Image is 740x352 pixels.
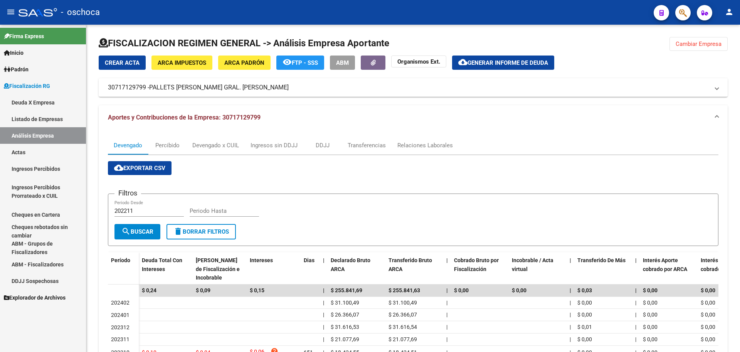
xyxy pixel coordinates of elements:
div: Devengado [114,141,142,150]
datatable-header-cell: | [320,252,328,286]
span: $ 0,00 [512,287,526,293]
button: Buscar [114,224,160,239]
datatable-header-cell: Deuda Total Con Intereses [139,252,193,286]
span: | [323,257,325,263]
div: DDJJ [316,141,330,150]
span: $ 0,00 [701,324,715,330]
span: $ 31.100,49 [331,300,359,306]
button: ARCA Padrón [218,56,271,70]
span: Aportes y Contribuciones de la Empresa: 30717129799 [108,114,261,121]
button: Generar informe de deuda [452,56,554,70]
span: $ 0,00 [643,300,658,306]
span: | [635,312,636,318]
span: $ 0,00 [701,287,715,293]
span: Explorador de Archivos [4,293,66,302]
mat-icon: cloud_download [114,163,123,172]
span: | [446,312,447,318]
span: $ 255.841,69 [331,287,362,293]
mat-icon: cloud_download [458,57,468,67]
button: Borrar Filtros [166,224,236,239]
iframe: Intercom live chat [714,326,732,344]
span: Inicio [4,49,24,57]
span: Intereses [250,257,273,263]
div: Percibido [155,141,180,150]
span: $ 0,00 [701,300,715,306]
span: $ 31.616,54 [388,324,417,330]
span: [PERSON_NAME] de Fiscalización e Incobrable [196,257,240,281]
datatable-header-cell: Interés Aporte cobrado por ARCA [640,252,698,286]
span: | [570,324,571,330]
button: FTP - SSS [276,56,324,70]
datatable-header-cell: | [443,252,451,286]
span: | [635,336,636,342]
span: | [323,300,324,306]
span: $ 0,00 [701,312,715,318]
span: $ 0,03 [577,287,592,293]
span: $ 0,00 [454,287,469,293]
datatable-header-cell: Incobrable / Acta virtual [509,252,567,286]
span: Cobrado Bruto por Fiscalización [454,257,499,272]
span: Período [111,257,130,263]
span: Padrón [4,65,29,74]
span: | [570,287,571,293]
datatable-header-cell: Intereses [247,252,301,286]
span: $ 0,00 [577,336,592,342]
span: $ 0,01 [577,324,592,330]
span: Dias [304,257,314,263]
span: | [635,287,637,293]
span: $ 0,00 [643,312,658,318]
datatable-header-cell: Período [108,252,139,285]
button: Crear Acta [99,56,146,70]
span: Declarado Bruto ARCA [331,257,370,272]
mat-expansion-panel-header: Aportes y Contribuciones de la Empresa: 30717129799 [99,105,728,130]
span: 202402 [111,300,129,306]
span: | [635,257,637,263]
mat-expansion-panel-header: 30717129799 -PALLETS [PERSON_NAME] GRAL. [PERSON_NAME] [99,78,728,97]
datatable-header-cell: | [567,252,574,286]
datatable-header-cell: Declarado Bruto ARCA [328,252,385,286]
mat-icon: menu [6,7,15,17]
span: | [570,336,571,342]
h3: Filtros [114,188,141,199]
span: | [635,324,636,330]
div: Ingresos sin DDJJ [251,141,298,150]
span: Transferido Bruto ARCA [388,257,432,272]
span: | [446,257,448,263]
span: $ 0,15 [250,287,264,293]
span: | [570,312,571,318]
span: | [323,312,324,318]
mat-icon: delete [173,227,183,236]
span: Incobrable / Acta virtual [512,257,553,272]
span: $ 31.616,53 [331,324,359,330]
span: $ 0,00 [643,324,658,330]
span: | [446,324,447,330]
span: 202312 [111,324,129,330]
span: Deuda Total Con Intereses [142,257,182,272]
span: $ 21.077,69 [388,336,417,342]
div: Devengado x CUIL [192,141,239,150]
span: | [446,287,448,293]
span: Crear Acta [105,59,140,66]
span: Buscar [121,228,153,235]
button: Exportar CSV [108,161,172,175]
datatable-header-cell: Transferido Bruto ARCA [385,252,443,286]
button: ABM [330,56,355,70]
span: 202311 [111,336,129,342]
button: Cambiar Empresa [669,37,728,51]
span: | [323,287,325,293]
span: $ 255.841,63 [388,287,420,293]
span: $ 0,00 [577,312,592,318]
datatable-header-cell: Dias [301,252,320,286]
span: FTP - SSS [292,59,318,66]
span: Exportar CSV [114,165,165,172]
strong: Organismos Ext. [397,58,440,65]
span: $ 26.366,07 [388,312,417,318]
span: $ 0,00 [643,287,658,293]
span: Interés Aporte cobrado por ARCA [643,257,687,272]
span: | [323,324,324,330]
span: | [635,300,636,306]
button: Organismos Ext. [391,56,446,67]
div: Relaciones Laborales [397,141,453,150]
mat-panel-title: 30717129799 - [108,83,709,92]
mat-icon: person [725,7,734,17]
